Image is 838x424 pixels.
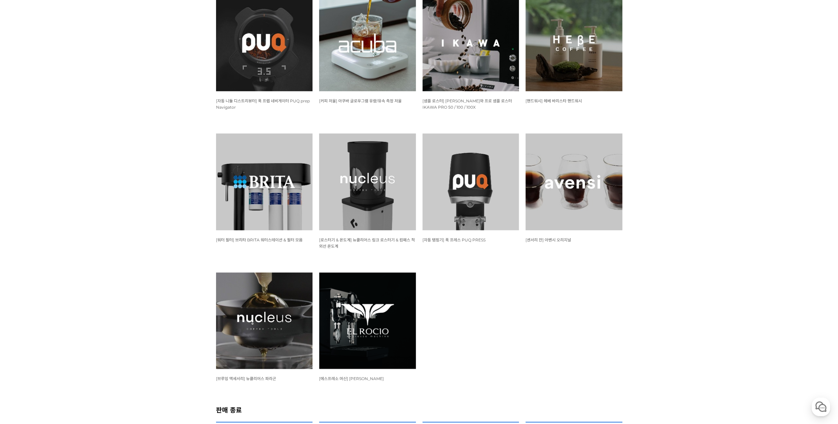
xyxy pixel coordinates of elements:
a: [로스터기 & 온도계] 뉴클리어스 링크 로스터기 & 컴패스 적외선 온도계 [319,237,415,249]
a: 설정 [85,209,127,226]
h2: 판매 종료 [216,405,622,414]
img: 아벤시 잔 3종 세트 [526,133,622,230]
img: 뉴클리어스 파라곤 [216,272,313,369]
img: 푹 프레스 PUQ PRESS [422,133,519,230]
a: [커피 저울] 아쿠바 글로우그램 유량/유속 측정 저울 [319,98,402,103]
a: [핸드워시] 헤베 바리스타 핸드워시 [526,98,582,103]
a: [센서리 잔] 아벤시 오리지널 [526,237,571,242]
a: [자동 탬핑기] 푹 프레스 PUQ PRESS [422,237,486,242]
a: [자동 니들 디스트리뷰터] 푹 프렙 네비게이터 PUQ prep Navigator [216,98,310,110]
img: 브리타 BRITA 워터스테이션 &amp; 필터 모음 [216,133,313,230]
a: [브루잉 액세서리] 뉴클리어스 파라곤 [216,376,276,381]
a: [에스프레소 머신] [PERSON_NAME] [319,376,384,381]
img: 뉴클리어스 링크 로스터기 &amp; 컴패스 적외선 온도계 [319,133,416,230]
a: [워터 필터] 브리타 BRITA 워터스테이션 & 필터 모음 [216,237,303,242]
img: 엘로치오 마누스S [319,272,416,369]
a: 대화 [44,209,85,226]
span: 설정 [102,219,110,225]
a: 홈 [2,209,44,226]
span: 대화 [60,220,68,225]
a: [샘플 로스터] [PERSON_NAME]와 프로 샘플 로스터 IKAWA PRO 50 / 100 / 100X [422,98,512,110]
span: 홈 [21,219,25,225]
